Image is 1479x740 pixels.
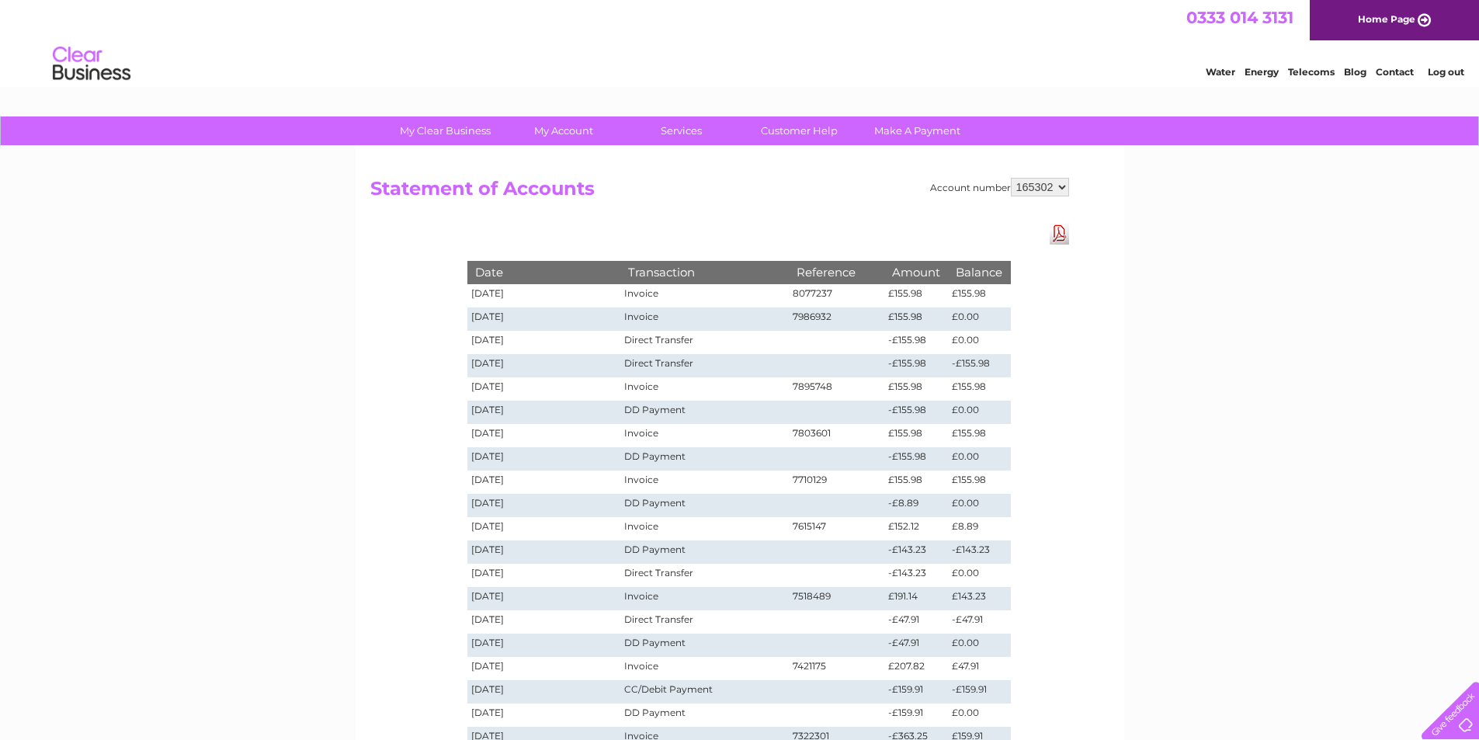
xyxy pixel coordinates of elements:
[620,401,788,424] td: DD Payment
[467,704,621,727] td: [DATE]
[948,680,1010,704] td: -£159.91
[884,540,948,564] td: -£143.23
[948,284,1010,307] td: £155.98
[467,354,621,377] td: [DATE]
[948,261,1010,283] th: Balance
[884,307,948,331] td: £155.98
[620,610,788,634] td: Direct Transfer
[1050,222,1069,245] a: Download Pdf
[948,307,1010,331] td: £0.00
[948,610,1010,634] td: -£47.91
[884,704,948,727] td: -£159.91
[467,331,621,354] td: [DATE]
[853,116,981,145] a: Make A Payment
[620,494,788,517] td: DD Payment
[467,424,621,447] td: [DATE]
[467,494,621,517] td: [DATE]
[948,704,1010,727] td: £0.00
[789,261,885,283] th: Reference
[1186,8,1293,27] a: 0333 014 3131
[884,587,948,610] td: £191.14
[52,40,131,88] img: logo.png
[884,261,948,283] th: Amount
[789,307,885,331] td: 7986932
[381,116,509,145] a: My Clear Business
[948,471,1010,494] td: £155.98
[467,564,621,587] td: [DATE]
[620,587,788,610] td: Invoice
[948,377,1010,401] td: £155.98
[735,116,863,145] a: Customer Help
[620,657,788,680] td: Invoice
[620,377,788,401] td: Invoice
[884,657,948,680] td: £207.82
[948,517,1010,540] td: £8.89
[884,354,948,377] td: -£155.98
[884,377,948,401] td: £155.98
[467,471,621,494] td: [DATE]
[948,564,1010,587] td: £0.00
[789,471,885,494] td: 7710129
[948,657,1010,680] td: £47.91
[1344,66,1366,78] a: Blog
[884,447,948,471] td: -£155.98
[930,178,1069,196] div: Account number
[884,494,948,517] td: -£8.89
[467,610,621,634] td: [DATE]
[620,307,788,331] td: Invoice
[884,471,948,494] td: £155.98
[789,587,885,610] td: 7518489
[499,116,627,145] a: My Account
[948,401,1010,424] td: £0.00
[620,517,788,540] td: Invoice
[884,401,948,424] td: -£155.98
[884,680,948,704] td: -£159.91
[789,424,885,447] td: 7803601
[884,331,948,354] td: -£155.98
[467,447,621,471] td: [DATE]
[620,564,788,587] td: Direct Transfer
[1206,66,1235,78] a: Water
[884,517,948,540] td: £152.12
[789,284,885,307] td: 8077237
[620,634,788,657] td: DD Payment
[373,9,1107,75] div: Clear Business is a trading name of Verastar Limited (registered in [GEOGRAPHIC_DATA] No. 3667643...
[884,610,948,634] td: -£47.91
[1245,66,1279,78] a: Energy
[948,540,1010,564] td: -£143.23
[620,704,788,727] td: DD Payment
[467,517,621,540] td: [DATE]
[620,540,788,564] td: DD Payment
[467,307,621,331] td: [DATE]
[948,494,1010,517] td: £0.00
[467,540,621,564] td: [DATE]
[620,261,788,283] th: Transaction
[467,634,621,657] td: [DATE]
[467,587,621,610] td: [DATE]
[884,424,948,447] td: £155.98
[617,116,745,145] a: Services
[467,377,621,401] td: [DATE]
[789,517,885,540] td: 7615147
[948,447,1010,471] td: £0.00
[948,331,1010,354] td: £0.00
[467,261,621,283] th: Date
[948,424,1010,447] td: £155.98
[620,284,788,307] td: Invoice
[789,377,885,401] td: 7895748
[1428,66,1464,78] a: Log out
[370,178,1069,207] h2: Statement of Accounts
[884,284,948,307] td: £155.98
[620,680,788,704] td: CC/Debit Payment
[620,331,788,354] td: Direct Transfer
[948,634,1010,657] td: £0.00
[620,447,788,471] td: DD Payment
[467,680,621,704] td: [DATE]
[467,401,621,424] td: [DATE]
[1376,66,1414,78] a: Contact
[948,587,1010,610] td: £143.23
[789,657,885,680] td: 7421175
[884,634,948,657] td: -£47.91
[1288,66,1335,78] a: Telecoms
